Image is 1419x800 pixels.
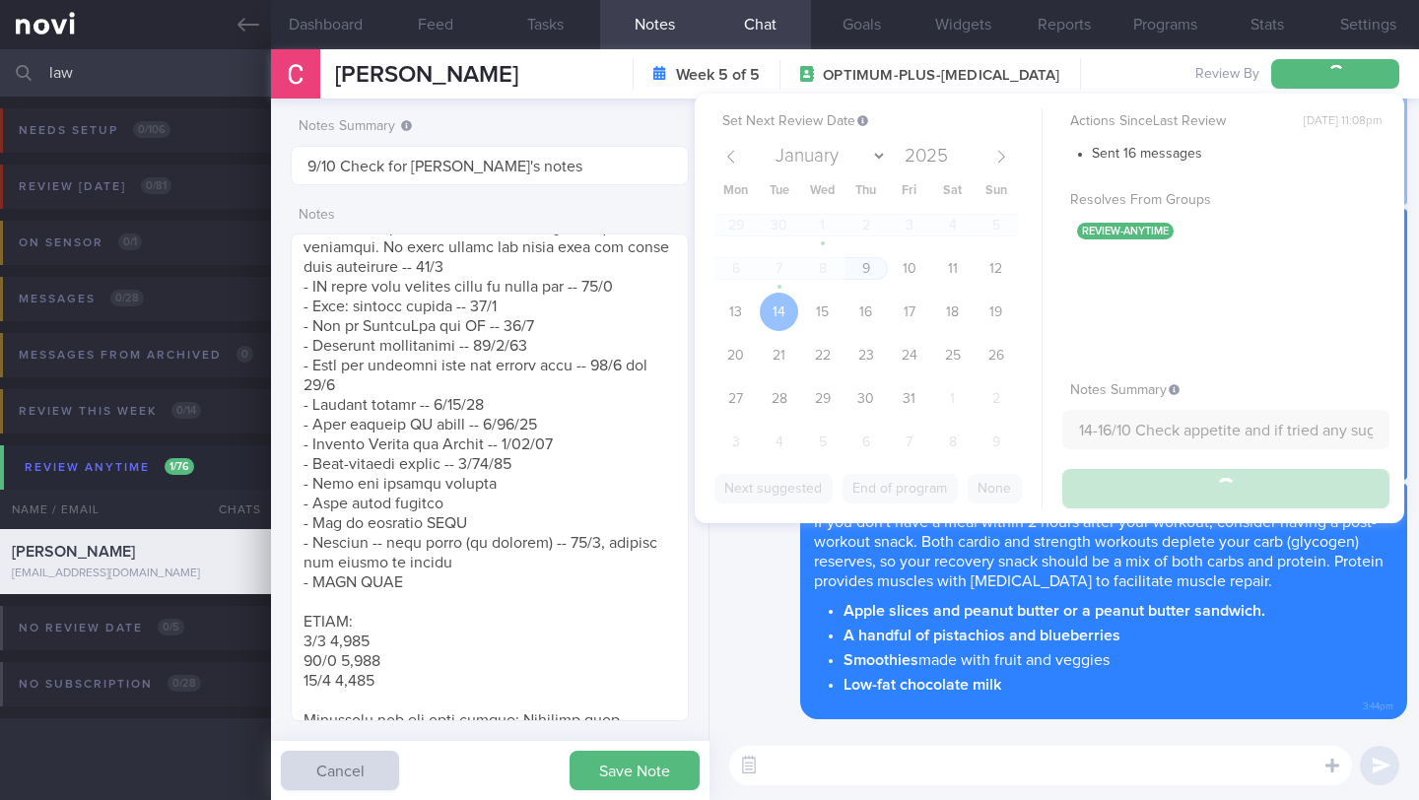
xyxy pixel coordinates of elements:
span: 3:44pm [1363,695,1393,713]
span: If you don't have a meal within 2 hours after your workout, consider having a post-workout snack.... [814,514,1384,589]
span: Review By [1195,66,1259,84]
label: Notes [299,207,681,225]
li: Sent 16 messages [1092,141,1389,164]
span: 0 / 5 [158,619,184,635]
button: Cancel [281,751,399,790]
div: On sensor [14,230,147,256]
span: 0 / 14 [171,402,201,419]
div: Review [DATE] [14,173,176,200]
div: Review anytime [20,454,199,481]
span: 0 / 81 [141,177,171,194]
div: Chats [192,490,271,529]
label: Notes Summary [299,118,681,136]
span: 0 / 28 [168,675,201,692]
span: 1 / 76 [165,458,194,475]
div: Review this week [14,398,206,425]
li: made with fruit and veggies [844,645,1393,670]
div: [EMAIL_ADDRESS][DOMAIN_NAME] [12,567,259,581]
strong: Low-fat chocolate milk [844,677,1001,693]
div: Messages [14,286,149,312]
span: 0 / 106 [133,121,170,138]
span: review-anytime [1077,223,1174,239]
span: [DATE] 11:08pm [1304,114,1382,129]
label: Resolves From Groups [1070,192,1382,210]
span: 0 / 1 [118,233,142,250]
label: Actions Since Last Review [1070,113,1382,131]
div: No review date [14,615,189,641]
strong: A handful of pistachios and blueberries [844,628,1120,643]
span: OPTIMUM-PLUS-[MEDICAL_DATA] [823,66,1059,86]
span: 0 / 28 [110,290,144,306]
strong: Week 5 of 5 [676,65,760,85]
div: Messages from Archived [14,342,258,368]
span: Notes Summary [1070,383,1180,397]
span: [PERSON_NAME] [335,63,518,87]
label: Set Next Review Date [722,113,1034,131]
div: No subscription [14,671,206,698]
span: 0 [236,346,253,363]
strong: Apple slices and peanut butter or a peanut butter sandwich. [844,603,1265,619]
span: [PERSON_NAME] [12,544,135,560]
strong: Smoothies [844,652,918,668]
div: Needs setup [14,117,175,144]
button: Save Note [570,751,700,790]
